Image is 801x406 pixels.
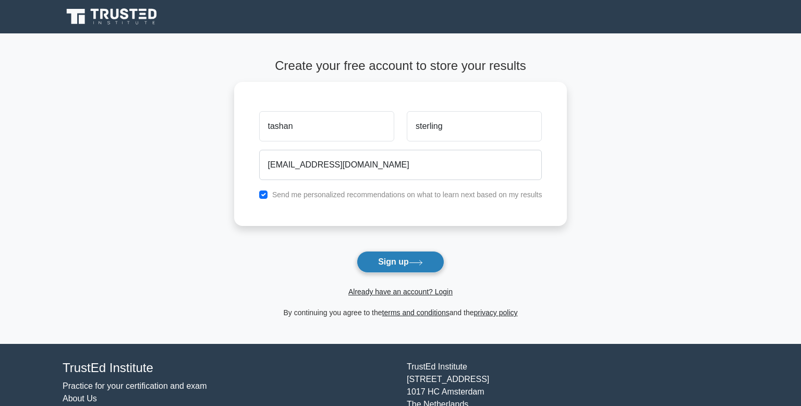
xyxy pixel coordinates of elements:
button: Sign up [357,251,444,273]
a: Practice for your certification and exam [63,381,207,390]
h4: Create your free account to store your results [234,58,567,74]
a: About Us [63,394,97,403]
a: Already have an account? Login [348,288,453,296]
h4: TrustEd Institute [63,361,394,376]
input: First name [259,111,394,141]
a: terms and conditions [382,308,450,317]
a: privacy policy [474,308,518,317]
input: Last name [407,111,542,141]
input: Email [259,150,542,180]
label: Send me personalized recommendations on what to learn next based on my results [272,190,542,199]
div: By continuing you agree to the and the [228,306,574,319]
